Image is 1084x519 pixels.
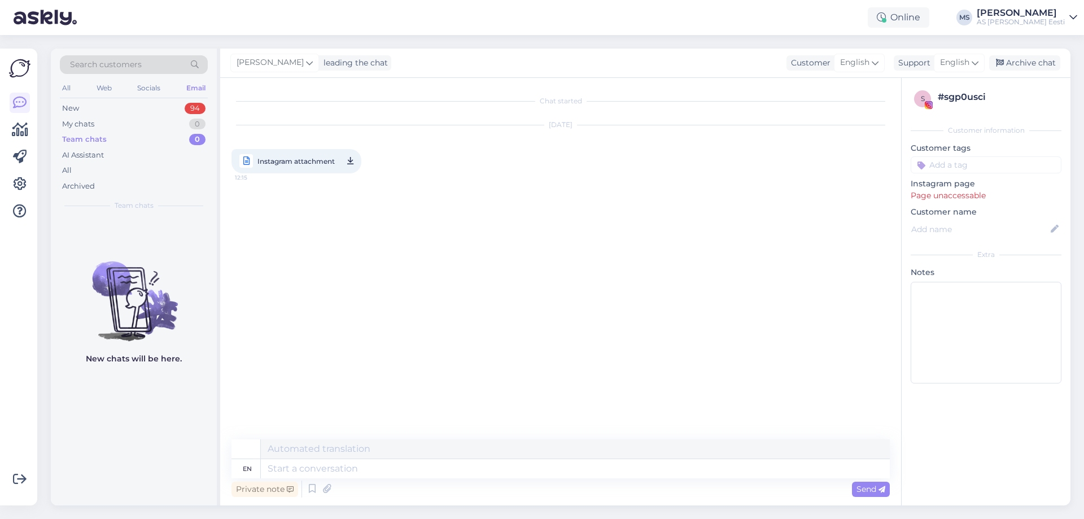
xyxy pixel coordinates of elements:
img: No chats [51,241,217,343]
div: Extra [911,250,1061,260]
div: New [62,103,79,114]
div: AI Assistant [62,150,104,161]
p: Instagram page [911,178,1061,190]
div: Archived [62,181,95,192]
div: Chat started [231,96,890,106]
div: 0 [189,119,206,130]
div: AS [PERSON_NAME] Eesti [977,18,1065,27]
div: Support [894,57,930,69]
div: My chats [62,119,94,130]
p: Customer name [911,206,1061,218]
div: Customer information [911,125,1061,136]
div: Team chats [62,134,107,145]
div: leading the chat [319,57,388,69]
p: Page unaccessable [911,190,1061,202]
span: English [840,56,869,69]
div: # sgp0usci [938,90,1058,104]
a: Instagram attachment12:15 [231,149,361,173]
span: Instagram attachment [257,154,335,168]
div: Archive chat [989,55,1060,71]
span: English [940,56,969,69]
input: Add name [911,223,1048,235]
div: 0 [189,134,206,145]
input: Add a tag [911,156,1061,173]
div: Socials [135,81,163,95]
div: Customer [786,57,831,69]
span: Team chats [115,200,154,211]
div: All [62,165,72,176]
div: en [243,459,252,478]
span: s [921,94,925,103]
p: New chats will be here. [86,353,182,365]
div: All [60,81,73,95]
a: [PERSON_NAME]AS [PERSON_NAME] Eesti [977,8,1077,27]
span: 12:15 [235,171,277,185]
div: Email [184,81,208,95]
div: 94 [185,103,206,114]
span: [PERSON_NAME] [237,56,304,69]
div: MS [956,10,972,25]
p: Customer tags [911,142,1061,154]
div: Private note [231,482,298,497]
p: Notes [911,267,1061,278]
span: Search customers [70,59,142,71]
div: Web [94,81,114,95]
span: Send [856,484,885,494]
img: Askly Logo [9,58,30,79]
div: [DATE] [231,120,890,130]
div: [PERSON_NAME] [977,8,1065,18]
div: Online [868,7,929,28]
